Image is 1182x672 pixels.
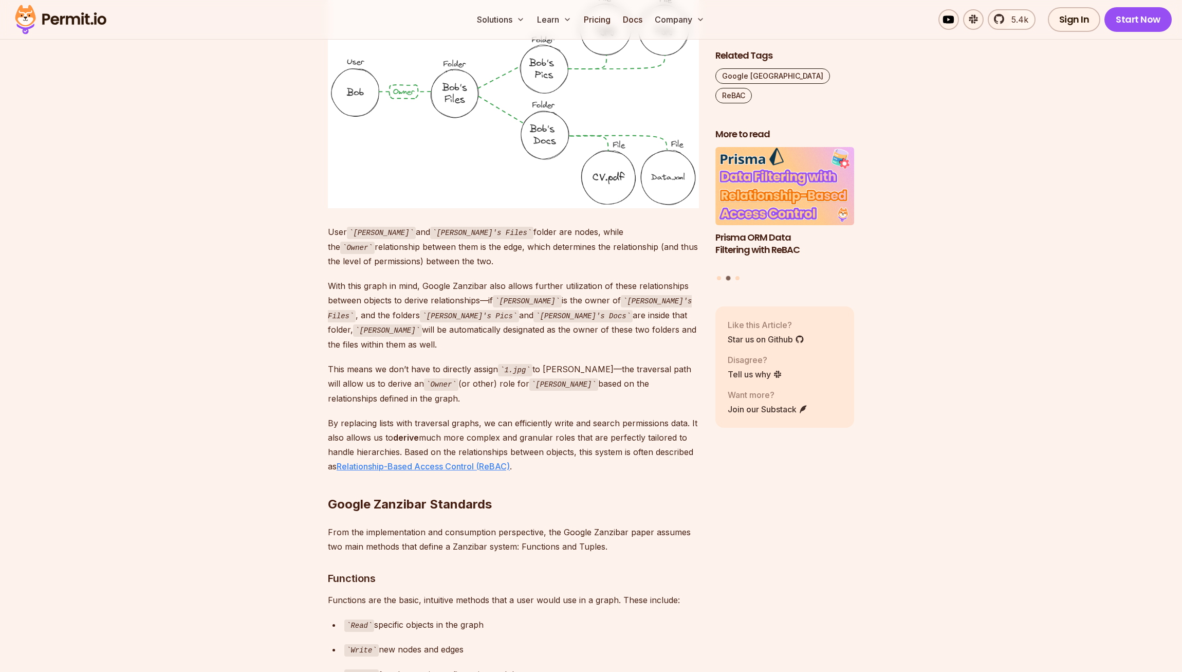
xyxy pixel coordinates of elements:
div: Posts [715,147,854,282]
a: Tell us why [728,368,782,380]
button: Company [651,9,709,30]
code: Read [344,620,374,632]
code: 1.jpg [498,364,532,376]
h3: Prisma ORM Data Filtering with ReBAC [715,231,854,257]
code: [PERSON_NAME] [353,324,422,337]
h2: More to read [715,128,854,141]
code: Owner [340,242,375,254]
button: Solutions [473,9,529,30]
button: Learn [533,9,576,30]
p: From the implementation and consumption perspective, the Google Zanzibar paper assumes two main m... [328,525,699,554]
a: Prisma ORM Data Filtering with ReBACPrisma ORM Data Filtering with ReBAC [715,147,854,269]
code: [PERSON_NAME] [347,227,416,239]
a: Docs [619,9,647,30]
code: [PERSON_NAME]'s Docs [533,310,633,322]
p: This means we don’t have to directly assign to [PERSON_NAME]—the traversal path will allow us to ... [328,362,699,406]
h3: Functions [328,570,699,587]
a: Pricing [580,9,615,30]
p: Want more? [728,388,808,401]
p: User and folder are nodes, while the relationship between them is the edge, which determines the ... [328,225,699,268]
code: Write [344,644,379,657]
a: ReBAC [715,88,752,103]
p: By replacing lists with traversal graphs, we can efficiently write and search permissions data. I... [328,416,699,474]
h2: Related Tags [715,49,854,62]
a: Star us on Github [728,333,804,345]
a: Sign In [1048,7,1101,32]
p: With this graph in mind, Google Zanzibar also allows further utilization of these relationships b... [328,279,699,352]
p: Like this Article? [728,318,804,331]
p: Disagree? [728,353,782,366]
a: Start Now [1104,7,1172,32]
strong: Google Zanzibar Standards [328,497,492,512]
button: Go to slide 3 [735,276,740,280]
p: Functions are the basic, intuitive methods that a user would use in a graph. These include: [328,593,699,607]
button: Go to slide 2 [726,276,731,280]
li: 2 of 3 [715,147,854,269]
code: Owner [424,378,458,391]
code: [PERSON_NAME] [493,295,562,307]
code: [PERSON_NAME]'s Files [430,227,533,239]
strong: derive [393,432,419,443]
a: Join our Substack [728,403,808,415]
img: Prisma ORM Data Filtering with ReBAC [715,147,854,225]
img: Permit logo [10,2,111,37]
span: 5.4k [1005,13,1028,26]
p: new nodes and edges [344,642,699,657]
code: [PERSON_NAME]'s Pics [420,310,519,322]
code: [PERSON_NAME] [529,378,598,391]
button: Go to slide 1 [717,276,721,280]
a: Relationship-Based Access Control (ReBAC) [337,461,510,471]
p: specific objects in the graph [344,617,699,632]
a: 5.4k [988,9,1036,30]
a: Google [GEOGRAPHIC_DATA] [715,68,830,84]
